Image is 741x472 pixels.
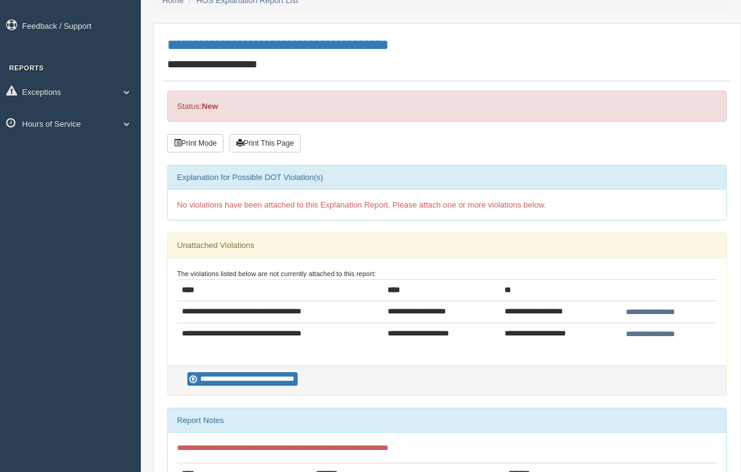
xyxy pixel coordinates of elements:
button: Print Mode [167,134,224,152]
div: Unattached Violations [168,233,726,258]
strong: New [201,102,218,111]
small: The violations listed below are not currently attached to this report: [177,270,376,277]
div: Explanation for Possible DOT Violation(s) [168,165,726,190]
button: Print This Page [230,134,301,152]
div: Report Notes [168,408,726,433]
div: Status: [167,91,727,122]
span: No violations have been attached to this Explanation Report. Please attach one or more violations... [177,200,546,209]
